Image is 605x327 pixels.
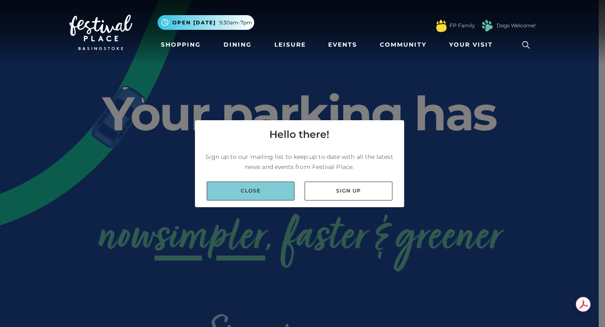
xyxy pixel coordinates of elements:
[158,15,254,30] button: Open [DATE] 9.30am-7pm
[202,152,397,172] p: Sign up to our mailing list to keep up to date with all the latest news and events from Festival ...
[69,15,132,50] img: Festival Place Logo
[172,19,216,26] span: Open [DATE]
[207,182,295,200] a: Close
[220,37,255,53] a: Dining
[497,22,536,29] a: Dogs Welcome!
[269,127,329,142] h4: Hello there!
[376,37,430,53] a: Community
[449,40,493,49] span: Your Visit
[219,19,252,26] span: 9.30am-7pm
[158,37,204,53] a: Shopping
[325,37,360,53] a: Events
[271,37,309,53] a: Leisure
[305,182,392,200] a: Sign up
[450,22,475,29] a: FP Family
[446,37,500,53] a: Your Visit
